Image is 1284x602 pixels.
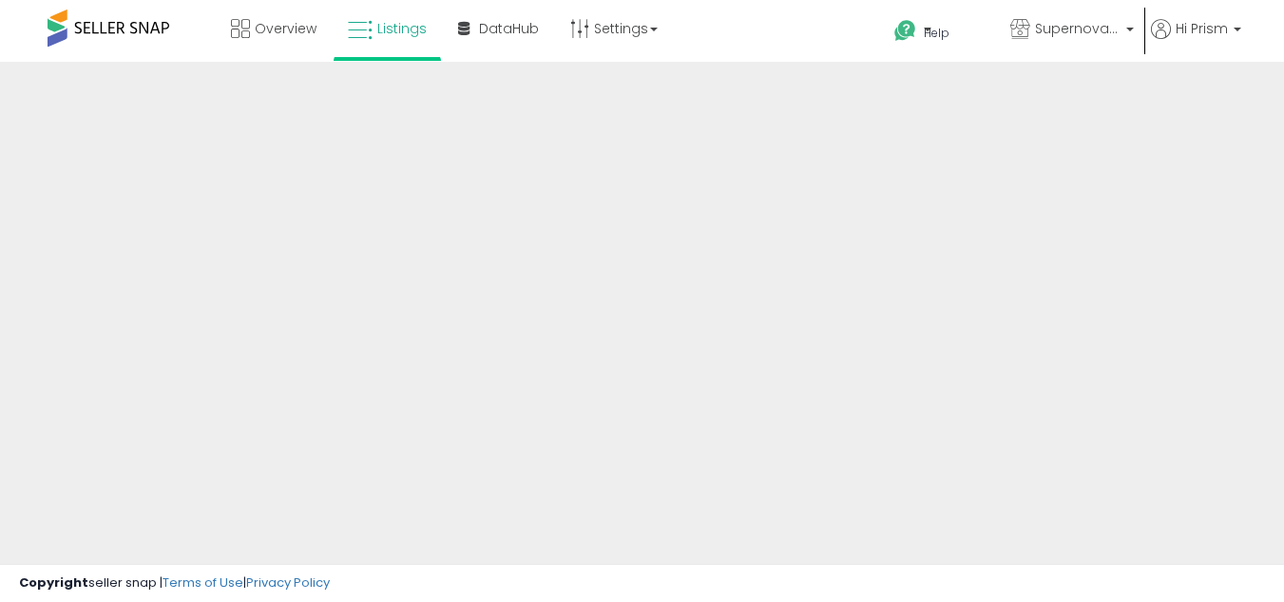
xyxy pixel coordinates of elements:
[893,19,917,43] i: Get Help
[879,5,993,62] a: Help
[163,573,243,592] a: Terms of Use
[246,573,330,592] a: Privacy Policy
[479,19,539,38] span: DataHub
[924,25,949,41] span: Help
[1035,19,1121,38] span: Supernova Co.
[377,19,427,38] span: Listings
[1176,19,1228,38] span: Hi Prism
[19,573,88,592] strong: Copyright
[255,19,316,38] span: Overview
[1151,19,1241,62] a: Hi Prism
[19,574,330,592] div: seller snap | |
